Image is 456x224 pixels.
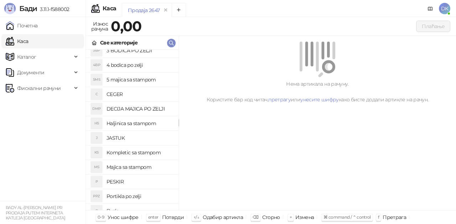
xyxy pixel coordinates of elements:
[107,103,173,114] h4: DECIJA MAJICA PO ZELJI
[91,191,102,202] div: PPZ
[6,34,28,48] a: Каса
[107,59,173,71] h4: 4 bodica po zelji
[107,118,173,129] h4: Haljinica sa stampom
[86,50,178,210] div: grid
[107,161,173,173] h4: Majica sa stampom
[128,6,160,14] div: Продаја 2647
[6,18,38,33] a: Почетна
[37,6,69,12] span: 3.11.1-f588002
[416,21,450,32] button: Плаћање
[378,214,379,220] span: f
[193,214,199,220] span: ↑/↓
[91,59,102,71] div: 4BP
[90,19,109,33] div: Износ рачуна
[187,80,447,103] div: Нема артикала на рачуну. Користите бар код читач, или како бисте додали артикле на рачун.
[107,176,173,187] h4: PESKIR
[107,74,173,85] h4: 5 majica sa stampom
[91,132,102,144] div: J
[108,213,139,222] div: Унос шифре
[323,214,371,220] span: ⌘ command / ⌃ control
[98,214,104,220] span: 0-9
[425,3,436,14] a: Документација
[107,45,173,56] h4: 3 BODICA PO ZELJI
[4,3,16,14] img: Logo
[91,176,102,187] div: P
[111,17,141,35] strong: 0,00
[107,205,173,217] h4: Puzle
[17,81,61,95] span: Фискални рачуни
[91,45,102,56] div: 3BP
[300,96,339,103] a: унесите шифру
[383,213,406,222] div: Претрага
[262,213,280,222] div: Сторно
[91,147,102,158] div: KS
[91,74,102,85] div: 5MS
[107,89,173,100] h4: CEGER
[91,161,102,173] div: MS
[19,4,37,13] span: Бади
[107,147,173,158] h4: Kompletic sa stampom
[17,65,44,80] span: Документи
[253,214,258,220] span: ⌫
[17,50,36,64] span: Каталог
[6,205,65,220] small: RADY AL-[PERSON_NAME] PR PRODAJA PUTEM INTERNETA KATLEJA [GEOGRAPHIC_DATA]
[172,3,186,17] button: Add tab
[439,3,450,14] span: DK
[100,39,138,47] div: Све категорије
[203,213,243,222] div: Одабир артикла
[91,205,102,217] div: P
[295,213,314,222] div: Измена
[91,103,102,114] div: DMP
[107,191,173,202] h4: Portikla po zelji
[91,118,102,129] div: HS
[162,213,184,222] div: Потврди
[103,6,116,11] div: Каса
[290,214,292,220] span: +
[91,89,102,100] div: C
[107,132,173,144] h4: JASTUK
[161,7,170,13] button: remove
[148,214,159,220] span: enter
[268,96,291,103] a: претрагу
